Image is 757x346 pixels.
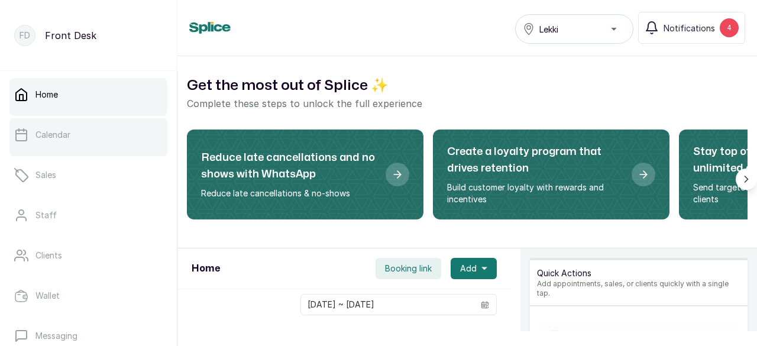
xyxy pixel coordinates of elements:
[481,300,489,309] svg: calendar
[9,239,167,272] a: Clients
[201,150,376,183] h2: Reduce late cancellations and no shows with WhatsApp
[35,89,58,101] p: Home
[664,22,715,34] span: Notifications
[537,267,740,279] p: Quick Actions
[192,261,220,276] h1: Home
[301,295,474,315] input: Select date
[433,130,669,219] div: Create a loyalty program that drives retention
[35,169,56,181] p: Sales
[638,12,745,44] button: Notifications4
[537,279,740,298] p: Add appointments, sales, or clients quickly with a single tap.
[447,144,622,177] h2: Create a loyalty program that drives retention
[35,129,70,141] p: Calendar
[9,118,167,151] a: Calendar
[460,263,477,274] span: Add
[9,159,167,192] a: Sales
[451,258,497,279] button: Add
[45,28,96,43] p: Front Desk
[35,250,62,261] p: Clients
[20,30,30,41] p: FD
[187,130,423,219] div: Reduce late cancellations and no shows with WhatsApp
[9,279,167,312] a: Wallet
[9,199,167,232] a: Staff
[385,263,432,274] span: Booking link
[187,96,748,111] p: Complete these steps to unlock the full experience
[515,14,633,44] button: Lekki
[9,78,167,111] a: Home
[376,258,441,279] button: Booking link
[720,18,739,37] div: 4
[35,209,57,221] p: Staff
[539,23,558,35] span: Lekki
[187,75,748,96] h2: Get the most out of Splice ✨
[201,187,376,199] p: Reduce late cancellations & no-shows
[447,182,622,205] p: Build customer loyalty with rewards and incentives
[35,290,60,302] p: Wallet
[35,330,77,342] p: Messaging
